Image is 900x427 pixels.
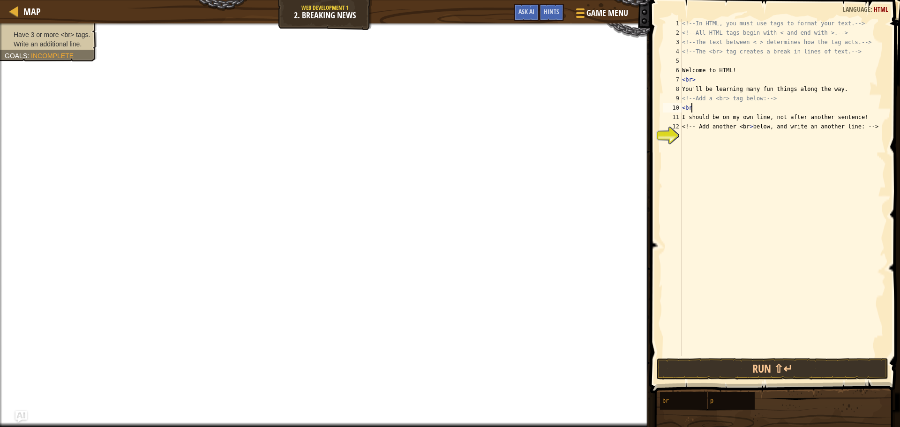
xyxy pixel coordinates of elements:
span: Map [23,5,41,18]
div: 4 [663,47,682,56]
span: p [710,398,713,405]
span: Write an additional line. [14,40,82,48]
span: Have 3 or more <br> tags. [14,31,90,38]
button: Game Menu [569,4,634,26]
span: Ask AI [518,7,534,16]
span: : [870,5,874,14]
div: 5 [663,56,682,66]
div: 2 [663,28,682,37]
a: Map [19,5,41,18]
div: 7 [663,75,682,84]
div: 8 [663,84,682,94]
li: Write an additional line. [5,39,90,49]
span: Hints [544,7,559,16]
button: Run ⇧↵ [657,358,888,380]
div: 3 [663,37,682,47]
div: 9 [663,94,682,103]
span: Language [843,5,870,14]
button: Ask AI [15,411,27,422]
span: : [27,52,31,60]
span: Goals [5,52,27,60]
div: 10 [663,103,682,112]
span: Game Menu [586,7,628,19]
span: br [662,398,669,405]
div: 12 [663,122,682,131]
button: Ask AI [514,4,539,21]
div: 1 [663,19,682,28]
div: 13 [663,131,682,141]
div: 11 [663,112,682,122]
li: Have 3 or more <br> tags. [5,30,90,39]
div: 6 [663,66,682,75]
span: HTML [874,5,888,14]
span: Incomplete [31,52,74,60]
